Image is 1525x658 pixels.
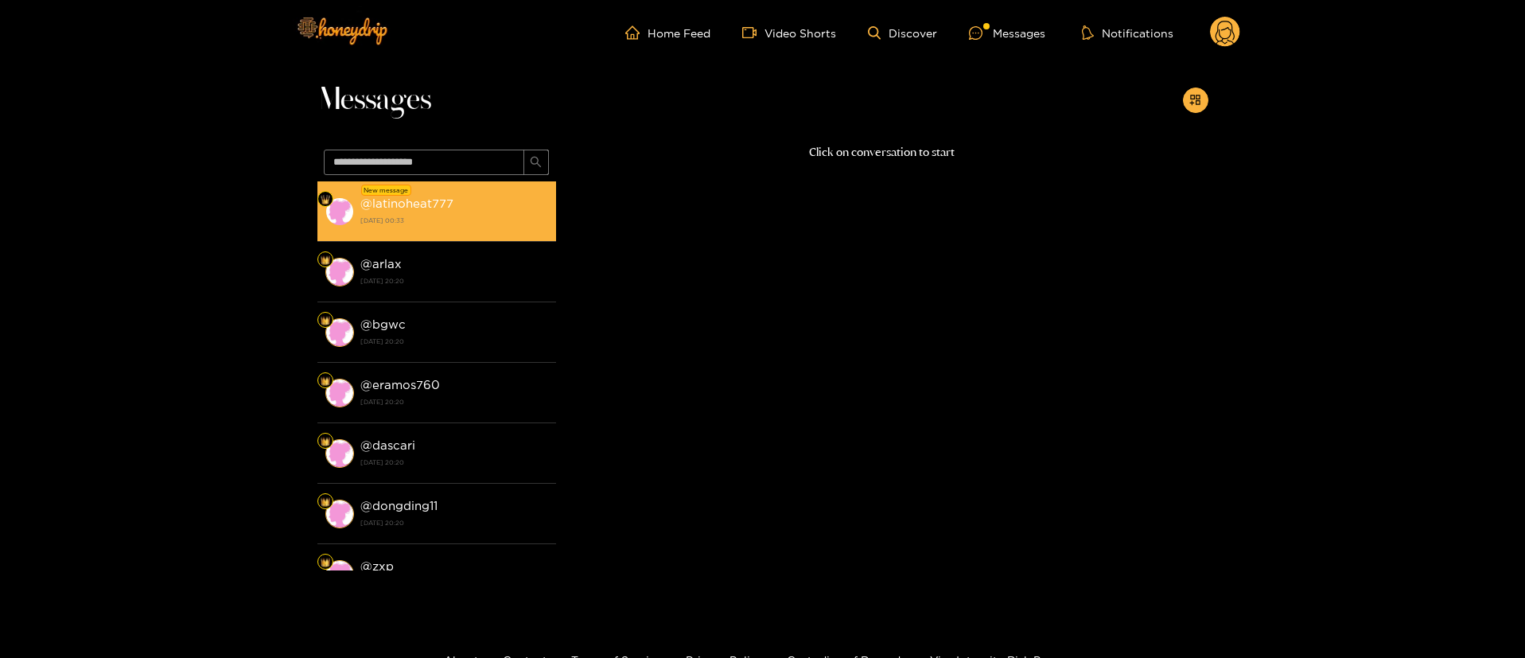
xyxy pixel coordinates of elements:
[321,195,330,204] img: Fan Level
[325,379,354,407] img: conversation
[742,25,836,40] a: Video Shorts
[625,25,648,40] span: home
[1189,94,1201,107] span: appstore-add
[321,558,330,567] img: Fan Level
[325,560,354,589] img: conversation
[325,439,354,468] img: conversation
[325,500,354,528] img: conversation
[360,378,440,391] strong: @ eramos760
[321,316,330,325] img: Fan Level
[625,25,710,40] a: Home Feed
[868,26,937,40] a: Discover
[742,25,764,40] span: video-camera
[360,317,406,331] strong: @ bgwc
[530,156,542,169] span: search
[321,437,330,446] img: Fan Level
[360,197,453,210] strong: @ latinoheat777
[360,213,548,228] strong: [DATE] 00:33
[360,559,394,573] strong: @ zxp
[325,258,354,286] img: conversation
[317,81,431,119] span: Messages
[556,143,1208,162] p: Click on conversation to start
[523,150,549,175] button: search
[361,185,411,196] div: New message
[325,197,354,226] img: conversation
[321,376,330,386] img: Fan Level
[360,499,438,512] strong: @ dongding11
[1077,25,1178,41] button: Notifications
[321,255,330,265] img: Fan Level
[360,257,402,271] strong: @ arlax
[360,438,415,452] strong: @ dascari
[321,497,330,507] img: Fan Level
[1183,88,1208,113] button: appstore-add
[325,318,354,347] img: conversation
[360,516,548,530] strong: [DATE] 20:20
[360,395,548,409] strong: [DATE] 20:20
[360,455,548,469] strong: [DATE] 20:20
[360,334,548,348] strong: [DATE] 20:20
[969,24,1045,42] div: Messages
[360,274,548,288] strong: [DATE] 20:20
